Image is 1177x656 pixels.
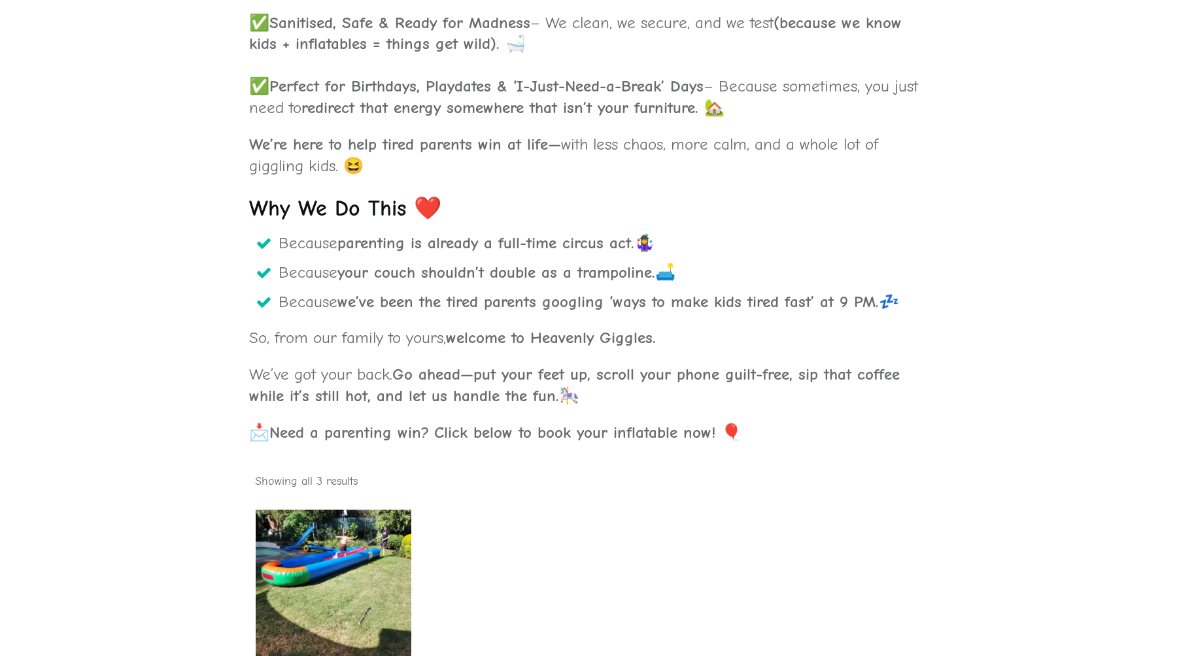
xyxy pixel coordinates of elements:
span: 🎈 [721,423,742,442]
img: logo_orange.svg [21,21,31,31]
strong: Sanitised, Safe & Ready for Madness [269,13,530,32]
div: Domain: [DOMAIN_NAME] [34,34,144,44]
img: website_grey.svg [21,34,31,44]
strong: Why We Do This ❤️ [249,195,441,221]
div: Keywords by Traffic [145,77,220,86]
span: Because 💤 [279,291,899,313]
p: So, from our family to yours, [249,327,928,365]
div: Domain Overview [50,77,117,86]
div: v 4.0.25 [37,21,64,31]
strong: redirect that energy somewhere that isn’t your furniture. 🏡 [301,98,725,117]
strong: Perfect for Birthdays, Playdates & ‘I-Just-Need-a-Break’ Days [269,76,704,95]
p: Showing all 3 results [255,467,922,496]
strong: Go ahead—put your feet up, scroll your phone guilt-free, sip that coffee while it’s still hot, an... [249,365,900,405]
strong: parenting is already a full-time circus act. [337,233,634,252]
img: tab_domain_overview_orange.svg [35,76,46,86]
span: 📩 [249,423,721,442]
span: with less chaos, more calm, and a whole lot of giggling kids. 😆 [249,135,878,175]
span: Because 🛋️ [279,261,675,284]
strong: We’re here to help tired parents win at life— [249,135,561,154]
strong: we’ve been the tired parents googling ‘ways to make kids tired fast’ at 9 PM. [337,292,879,311]
strong: Need a parenting win? [269,423,429,442]
img: tab_keywords_by_traffic_grey.svg [130,76,141,86]
strong: welcome to Heavenly Giggles. [446,328,656,347]
strong: your couch shouldn’t double as a trampoline. [337,263,655,282]
span: Because 🤹‍♀️ [279,232,655,254]
strong: Click below to book your inflatable now! [434,423,716,442]
p: We’ve got your back. 🎠 [249,364,928,422]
